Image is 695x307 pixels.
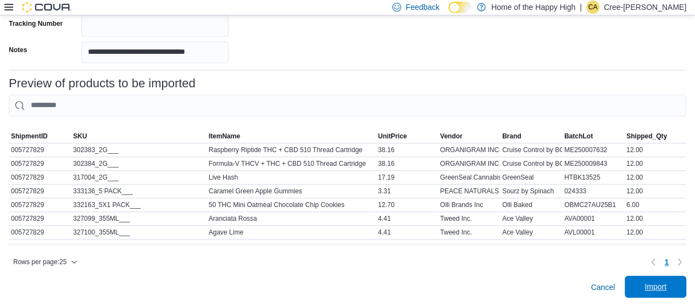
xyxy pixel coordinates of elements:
[376,226,438,239] div: 4.41
[591,282,615,293] span: Cancel
[625,276,686,298] button: Import
[500,198,562,211] div: Olli Baked
[562,143,624,157] div: ME250007632
[562,157,624,170] div: ME250009843
[71,130,207,143] button: SKU
[207,143,376,157] div: Raspberry Riptide THC + CBD 510 Thread Cartridge
[644,281,666,292] span: Import
[647,255,660,269] button: Previous page
[9,19,63,28] label: Tracking Number
[438,198,500,211] div: Olli Brands Inc
[438,226,500,239] div: Tweed Inc.
[438,171,500,184] div: GreenSeal Cannabis Company Ltd.
[71,143,207,157] div: 302383_2G___
[207,226,376,239] div: Agave Lime
[207,198,376,211] div: 50 THC Mini Oatmeal Chocolate Chip Cookies
[207,185,376,198] div: Caramel Green Apple Gummies
[207,171,376,184] div: Live Hash
[71,226,207,239] div: 327100_355ML___
[376,130,438,143] button: UnitPrice
[376,198,438,211] div: 12.70
[624,198,686,211] div: 6.00
[448,13,449,14] span: Dark Mode
[376,143,438,157] div: 38.16
[500,171,562,184] div: GreenSeal
[71,157,207,170] div: 302384_2G___
[440,132,463,141] span: Vendor
[209,132,240,141] span: ItemName
[562,171,624,184] div: HTBK13525
[500,212,562,225] div: Ace Valley
[673,255,686,269] button: Next page
[500,226,562,239] div: Ace Valley
[580,1,582,14] p: |
[604,1,686,14] p: Cree-[PERSON_NAME]
[562,212,624,225] div: AVA00001
[500,157,562,170] div: Cruise Control by BOXHOT
[562,130,624,143] button: BatchLot
[586,276,619,298] button: Cancel
[207,212,376,225] div: Aranciata Rossa
[376,212,438,225] div: 4.41
[438,143,500,157] div: ORGANIGRAM INC.
[502,132,521,141] span: Brand
[647,253,686,271] nav: Pagination for table: MemoryTable from EuiInMemoryTable
[562,185,624,198] div: 024333
[376,157,438,170] div: 38.16
[378,132,407,141] span: UnitPrice
[438,130,500,143] button: Vendor
[11,132,48,141] span: ShipmentID
[588,1,598,14] span: CA
[9,226,71,239] div: 005727829
[9,198,71,211] div: 005727829
[438,157,500,170] div: ORGANIGRAM INC.
[664,256,669,267] span: 1
[9,185,71,198] div: 005727829
[73,132,87,141] span: SKU
[626,132,667,141] span: Shipped_Qty
[624,157,686,170] div: 12.00
[71,185,207,198] div: 333136_5 PACK___
[376,185,438,198] div: 3.31
[71,171,207,184] div: 317004_2G___
[500,143,562,157] div: Cruise Control by BOXHOT
[586,1,599,14] div: Cree-Ann Perrin
[500,185,562,198] div: Sourz by Spinach
[405,2,439,13] span: Feedback
[438,212,500,225] div: Tweed Inc.
[9,171,71,184] div: 005727829
[13,258,66,266] span: Rows per page : 25
[9,157,71,170] div: 005727829
[660,253,673,271] ul: Pagination for table: MemoryTable from EuiInMemoryTable
[562,198,624,211] div: OBMC27AU25B1
[624,171,686,184] div: 12.00
[9,94,686,116] input: This is a search bar. As you type, the results lower in the page will automatically filter.
[624,185,686,198] div: 12.00
[207,157,376,170] div: Formula-V THCV + THC + CBD 510 Thread Cartridge
[376,171,438,184] div: 17.19
[438,185,500,198] div: PEACE NATURALS PROJECT INC.
[9,130,71,143] button: ShipmentID
[624,130,686,143] button: Shipped_Qty
[660,253,673,271] button: Page 1 of 1
[562,226,624,239] div: AVL00001
[71,198,207,211] div: 332163_5X1 PACK___
[624,226,686,239] div: 12.00
[491,1,575,14] p: Home of the Happy High
[9,255,82,269] button: Rows per page:25
[9,143,71,157] div: 005727829
[9,212,71,225] div: 005727829
[207,130,376,143] button: ItemName
[22,2,71,13] img: Cova
[564,132,593,141] span: BatchLot
[448,2,471,13] input: Dark Mode
[71,212,207,225] div: 327099_355ML___
[9,46,27,54] label: Notes
[624,212,686,225] div: 12.00
[9,77,196,90] h3: Preview of products to be imported
[500,130,562,143] button: Brand
[624,143,686,157] div: 12.00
